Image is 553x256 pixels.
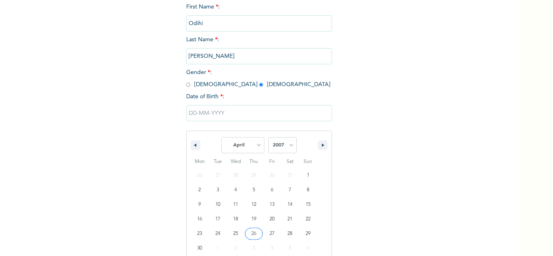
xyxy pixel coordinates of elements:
button: 17 [209,212,227,226]
span: 18 [233,212,238,226]
input: DD-MM-YYYY [186,105,332,121]
button: 10 [209,197,227,212]
button: 21 [281,212,299,226]
button: 6 [263,183,281,197]
button: 4 [227,183,245,197]
span: 14 [287,197,292,212]
span: 29 [306,226,311,241]
span: 13 [270,197,274,212]
span: 8 [307,183,309,197]
span: 19 [251,212,256,226]
span: 21 [287,212,292,226]
button: 15 [299,197,317,212]
input: Enter your last name [186,48,332,64]
span: 22 [306,212,311,226]
span: 5 [253,183,255,197]
span: 7 [289,183,291,197]
span: First Name : [186,4,332,26]
button: 23 [191,226,209,241]
span: 12 [251,197,256,212]
button: 26 [245,226,263,241]
span: 4 [234,183,237,197]
button: 30 [191,241,209,256]
span: 20 [270,212,274,226]
span: 24 [215,226,220,241]
button: 14 [281,197,299,212]
span: 30 [197,241,202,256]
button: 18 [227,212,245,226]
button: 20 [263,212,281,226]
span: 27 [270,226,274,241]
button: 8 [299,183,317,197]
button: 12 [245,197,263,212]
span: 16 [197,212,202,226]
span: 3 [217,183,219,197]
span: Last Name : [186,37,332,59]
button: 1 [299,168,317,183]
span: Sun [299,155,317,168]
span: 15 [306,197,311,212]
button: 19 [245,212,263,226]
span: 25 [233,226,238,241]
button: 16 [191,212,209,226]
button: 28 [281,226,299,241]
span: 26 [251,226,256,241]
span: 2 [198,183,201,197]
button: 7 [281,183,299,197]
input: Enter your first name [186,15,332,32]
span: 6 [271,183,273,197]
button: 25 [227,226,245,241]
span: 10 [215,197,220,212]
span: 28 [287,226,292,241]
button: 22 [299,212,317,226]
span: 17 [215,212,220,226]
span: 9 [198,197,201,212]
button: 24 [209,226,227,241]
span: Date of Birth : [186,93,224,101]
button: 3 [209,183,227,197]
button: 13 [263,197,281,212]
span: Gender : [DEMOGRAPHIC_DATA] [DEMOGRAPHIC_DATA] [186,70,330,87]
button: 27 [263,226,281,241]
span: 1 [307,168,309,183]
span: Tue [209,155,227,168]
span: Sat [281,155,299,168]
span: Fri [263,155,281,168]
span: Wed [227,155,245,168]
button: 2 [191,183,209,197]
span: 11 [233,197,238,212]
button: 5 [245,183,263,197]
button: 11 [227,197,245,212]
span: Mon [191,155,209,168]
button: 9 [191,197,209,212]
span: 23 [197,226,202,241]
span: Thu [245,155,263,168]
button: 29 [299,226,317,241]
